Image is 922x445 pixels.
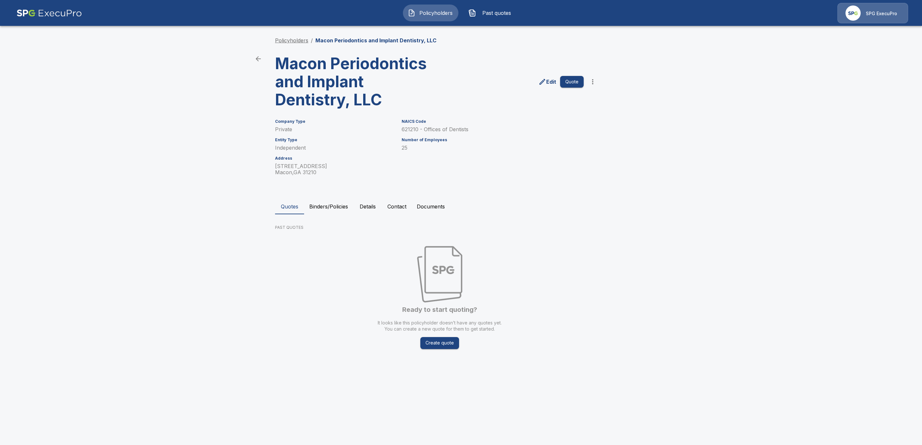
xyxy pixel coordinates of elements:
[304,199,353,214] button: Binders/Policies
[420,337,459,349] button: Create quote
[275,119,394,124] h6: Company Type
[275,156,394,161] h6: Address
[378,320,502,332] p: It looks like this policyholder doesn’t have any quotes yet. You can create a new quote for them ...
[586,75,599,88] button: more
[275,199,304,214] button: Quotes
[315,37,436,44] p: Macon Periodontics and Implant Dentistry, LLC
[275,37,436,44] nav: breadcrumb
[837,3,908,23] a: Agency IconSPG ExecuPro
[479,9,514,17] span: Past quotes
[408,9,415,17] img: Policyholders Icon
[275,138,394,142] h6: Entity Type
[275,126,394,132] p: Private
[353,199,382,214] button: Details
[560,76,584,88] button: Quote
[16,3,82,23] img: AA Logo
[402,119,584,124] h6: NAICS Code
[866,10,897,17] p: SPG ExecuPro
[311,37,313,44] li: /
[403,5,458,21] button: Policyholders IconPolicyholders
[418,9,454,17] span: Policyholders
[275,37,308,44] a: Policyholders
[546,78,556,86] p: Edit
[412,199,450,214] button: Documents
[845,5,861,21] img: Agency Icon
[402,305,477,314] h6: Ready to start quoting?
[402,126,584,132] p: 621210 - Offices of Dentists
[275,199,647,214] div: policyholder tabs
[252,52,265,65] a: back
[402,138,584,142] h6: Number of Employees
[275,225,604,230] p: PAST QUOTES
[275,55,435,109] h3: Macon Periodontics and Implant Dentistry, LLC
[417,246,462,302] img: No quotes
[275,145,394,151] p: Independent
[537,77,558,87] a: edit
[464,5,519,21] button: Past quotes IconPast quotes
[402,145,584,151] p: 25
[468,9,476,17] img: Past quotes Icon
[382,199,412,214] button: Contact
[275,163,394,175] p: [STREET_ADDRESS] Macon , GA 31210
